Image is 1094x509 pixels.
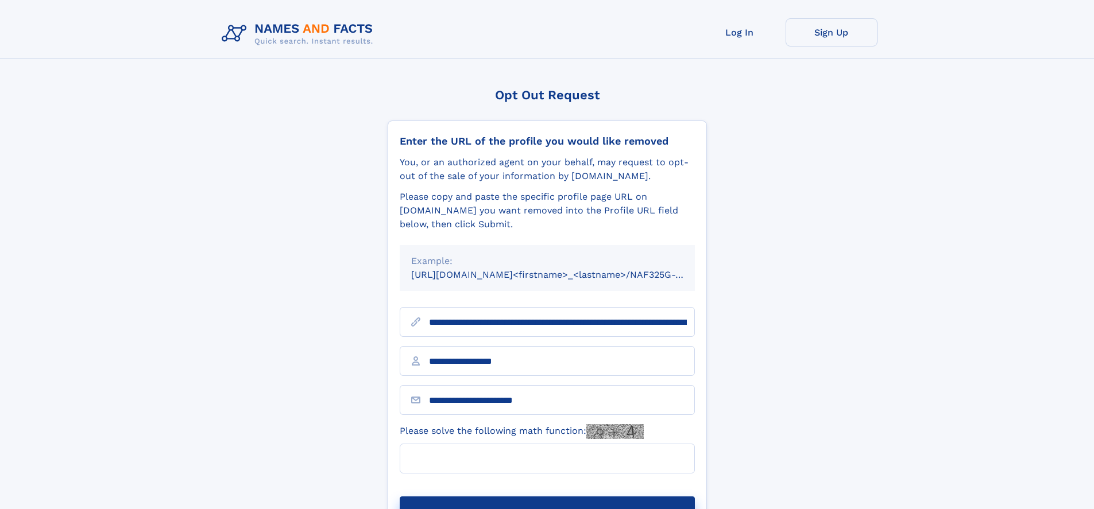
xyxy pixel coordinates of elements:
small: [URL][DOMAIN_NAME]<firstname>_<lastname>/NAF325G-xxxxxxxx [411,269,717,280]
div: You, or an authorized agent on your behalf, may request to opt-out of the sale of your informatio... [400,156,695,183]
img: Logo Names and Facts [217,18,382,49]
div: Opt Out Request [388,88,707,102]
div: Example: [411,254,683,268]
div: Enter the URL of the profile you would like removed [400,135,695,147]
a: Log In [694,18,786,46]
label: Please solve the following math function: [400,424,644,439]
div: Please copy and paste the specific profile page URL on [DOMAIN_NAME] you want removed into the Pr... [400,190,695,231]
a: Sign Up [786,18,877,46]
